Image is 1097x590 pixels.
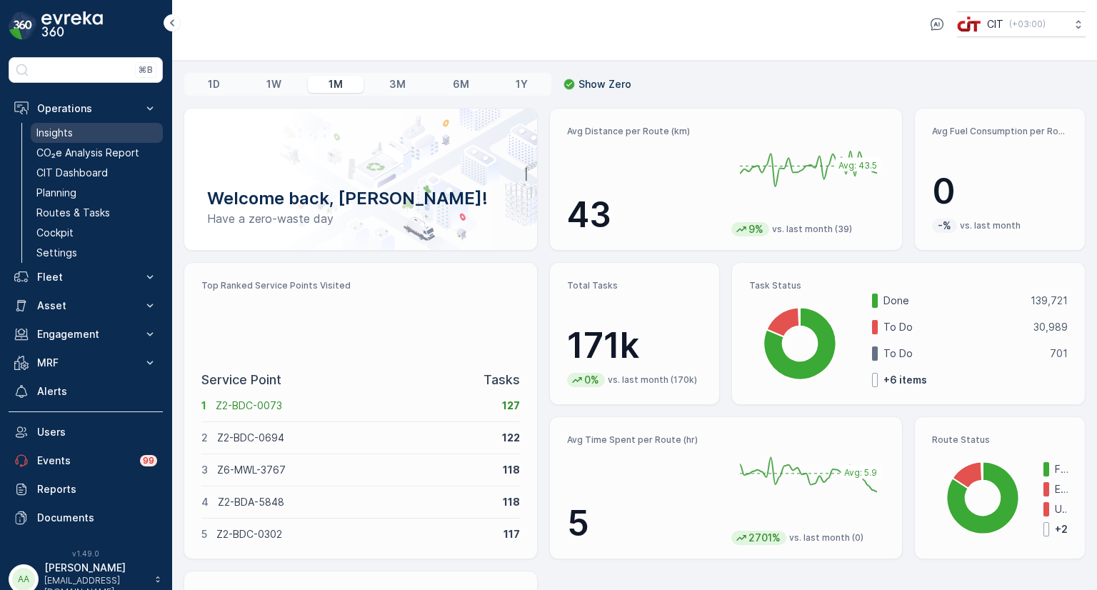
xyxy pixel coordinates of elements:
p: CO₂e Analysis Report [36,146,139,160]
p: vs. last month (39) [772,224,852,235]
p: 6M [453,77,469,91]
p: CIT Dashboard [36,166,108,180]
p: 171k [567,324,703,367]
p: 3 [201,463,208,477]
a: Settings [31,243,163,263]
p: 2 [201,431,208,445]
p: Operations [37,101,134,116]
p: To Do [883,346,1041,361]
a: Routes & Tasks [31,203,163,223]
p: + 6 items [883,373,927,387]
p: 122 [502,431,520,445]
p: 4 [201,495,209,509]
p: 1M [329,77,343,91]
img: logo [9,11,37,40]
p: Show Zero [578,77,631,91]
p: To Do [883,320,1024,334]
p: Cockpit [36,226,74,240]
p: 30,989 [1033,320,1068,334]
p: 139,721 [1031,294,1068,308]
a: Planning [31,183,163,203]
p: Z2-BDA-5848 [218,495,494,509]
p: 118 [503,463,520,477]
p: Users [37,425,157,439]
p: 127 [502,399,520,413]
p: 117 [504,527,520,541]
p: Z2-BDC-0694 [217,431,493,445]
p: Engagement [37,327,134,341]
p: + 2 [1055,522,1068,536]
button: Operations [9,94,163,123]
a: Events99 [9,446,163,475]
a: CO₂e Analysis Report [31,143,163,163]
button: MRF [9,349,163,377]
p: CIT [987,17,1003,31]
p: Documents [37,511,157,525]
img: logo_dark-DEwI_e13.png [41,11,103,40]
button: CIT(+03:00) [957,11,1086,37]
p: Total Tasks [567,280,703,291]
img: cit-logo_pOk6rL0.png [957,16,981,32]
p: Insights [36,126,73,140]
p: 43 [567,194,721,236]
p: [PERSON_NAME] [44,561,147,575]
p: Undispatched [1055,502,1068,516]
p: Finished [1055,462,1068,476]
p: Alerts [37,384,157,399]
a: CIT Dashboard [31,163,163,183]
button: Engagement [9,320,163,349]
p: Planning [36,186,76,200]
p: 5 [201,527,207,541]
p: Route Status [932,434,1068,446]
p: Z6-MWL-3767 [217,463,494,477]
p: Done [883,294,1021,308]
a: Users [9,418,163,446]
p: Avg Distance per Route (km) [567,126,721,137]
a: Documents [9,504,163,532]
p: 0% [583,373,601,387]
button: Asset [9,291,163,320]
span: v 1.49.0 [9,549,163,558]
p: vs. last month [960,220,1021,231]
p: Tasks [484,370,520,390]
p: Top Ranked Service Points Visited [201,280,520,291]
p: 2701% [747,531,782,545]
p: 5 [567,502,721,545]
p: ( +03:00 ) [1009,19,1046,30]
p: -% [936,219,953,233]
p: vs. last month (170k) [608,374,697,386]
p: Have a zero-waste day [207,210,514,227]
p: 1Y [516,77,528,91]
p: 1 [201,399,206,413]
p: Expired [1055,482,1068,496]
p: Task Status [749,280,1068,291]
p: Fleet [37,270,134,284]
p: vs. last month (0) [789,532,863,544]
p: Avg Time Spent per Route (hr) [567,434,721,446]
button: Fleet [9,263,163,291]
p: Routes & Tasks [36,206,110,220]
a: Alerts [9,377,163,406]
p: 701 [1050,346,1068,361]
p: Welcome back, [PERSON_NAME]! [207,187,514,210]
p: Z2-BDC-0302 [216,527,494,541]
p: 1D [208,77,220,91]
p: Avg Fuel Consumption per Route (lt) [932,126,1068,137]
p: MRF [37,356,134,370]
p: 1W [266,77,281,91]
p: Settings [36,246,77,260]
p: ⌘B [139,64,153,76]
p: Events [37,454,131,468]
p: Service Point [201,370,281,390]
a: Reports [9,475,163,504]
p: Reports [37,482,157,496]
p: 99 [143,455,154,466]
a: Cockpit [31,223,163,243]
p: 3M [389,77,406,91]
p: 118 [503,495,520,509]
a: Insights [31,123,163,143]
p: Z2-BDC-0073 [216,399,493,413]
p: 0 [932,170,1068,213]
p: 9% [747,222,765,236]
p: Asset [37,299,134,313]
